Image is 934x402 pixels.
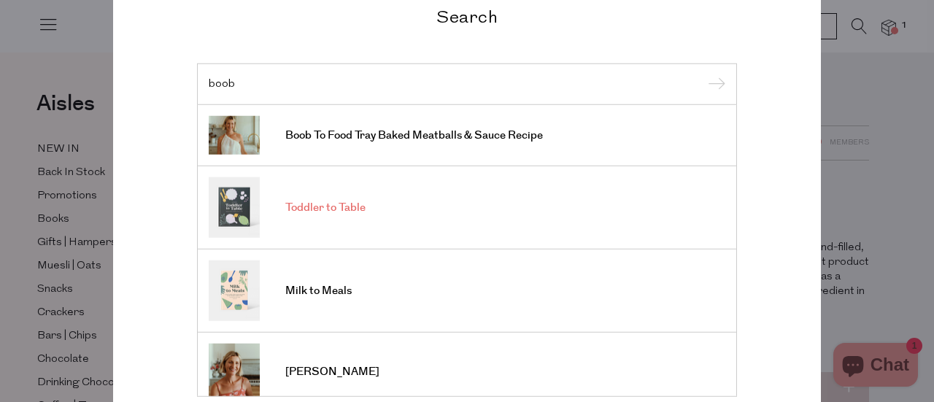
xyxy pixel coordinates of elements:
[209,116,260,155] img: Boob To Food Tray Baked Meatballs & Sauce Recipe
[209,177,260,238] img: Toddler to Table
[209,260,260,321] img: Milk to Meals
[209,116,725,155] a: Boob To Food Tray Baked Meatballs & Sauce Recipe
[209,344,260,401] img: Luka McCabe
[209,78,725,89] input: Search
[285,365,379,379] span: [PERSON_NAME]
[285,128,543,143] span: Boob To Food Tray Baked Meatballs & Sauce Recipe
[209,177,725,238] a: Toddler to Table
[209,260,725,321] a: Milk to Meals
[209,344,725,401] a: [PERSON_NAME]
[197,5,737,26] h2: Search
[285,284,352,298] span: Milk to Meals
[285,201,366,215] span: Toddler to Table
